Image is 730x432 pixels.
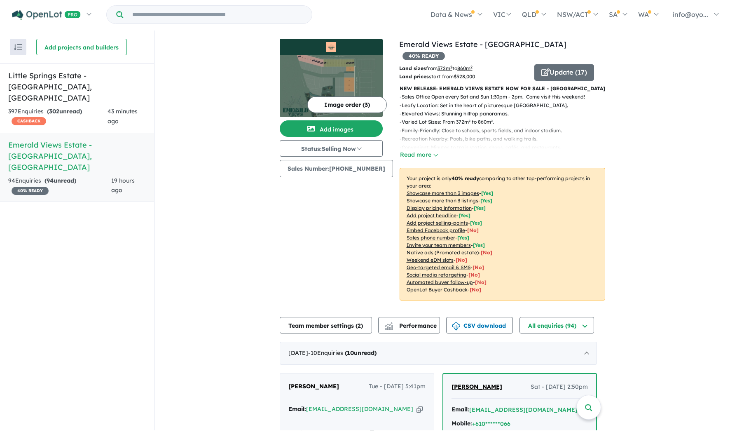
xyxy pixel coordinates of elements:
span: [PERSON_NAME] [288,383,339,390]
span: [ Yes ] [470,220,482,226]
strong: ( unread) [47,108,82,115]
span: [No] [481,249,492,256]
p: from [399,64,528,73]
p: - Convenient: Minutes to train station, shops, cafés, and restaurants. [400,143,592,152]
u: Showcase more than 3 images [407,190,479,196]
sup: 2 [450,65,452,69]
a: [PERSON_NAME] [288,382,339,392]
div: 397 Enquir ies [8,107,108,127]
span: [ Yes ] [481,190,493,196]
a: [EMAIL_ADDRESS][DOMAIN_NAME] [306,405,413,413]
span: [ Yes ] [480,197,492,204]
span: 10 [347,349,354,357]
img: Emerald Views Estate - Diamond Creek Logo [283,42,379,52]
u: 860 m [457,65,473,71]
b: Land prices [399,73,429,80]
u: Invite your team members [407,242,471,248]
strong: ( unread) [44,177,76,184]
span: to [452,65,473,71]
strong: ( unread) [345,349,377,357]
img: download icon [452,322,460,331]
p: - Sales Office Open every Sat and Sun 1:30pm - 2pm. Come visit this weekend! [400,93,592,101]
h5: Emerald Views Estate - [GEOGRAPHIC_DATA] , [GEOGRAPHIC_DATA] [8,139,146,173]
img: sort.svg [14,44,22,50]
u: Embed Facebook profile [407,227,465,233]
strong: Mobile: [452,420,472,427]
span: [ No ] [467,227,479,233]
p: NEW RELEASE: EMERALD VIEWS ESTATE NOW FOR SALE - [GEOGRAPHIC_DATA] [400,85,605,93]
span: [No] [468,272,480,278]
p: - Leafy Location: Set in the heart of picturesque [GEOGRAPHIC_DATA]. [400,101,592,110]
p: - Elevated Views: Stunning hilltop panoramas. [400,110,592,118]
button: [EMAIL_ADDRESS][DOMAIN_NAME] [469,406,578,414]
div: 94 Enquir ies [8,176,111,196]
span: Tue - [DATE] 5:41pm [369,382,426,392]
u: Native ads (Promoted estate) [407,249,479,256]
u: Automated buyer follow-up [407,279,473,285]
span: CASHBACK [12,117,46,125]
a: Emerald Views Estate - Diamond Creek LogoEmerald Views Estate - Diamond Creek [280,39,383,117]
span: [ Yes ] [459,212,470,218]
b: 40 % ready [452,175,479,181]
img: Emerald Views Estate - Diamond Creek [280,55,383,117]
span: 40 % READY [12,187,49,195]
strong: Email: [452,406,469,413]
input: Try estate name, suburb, builder or developer [125,6,310,23]
button: Copy [416,405,423,413]
span: 19 hours ago [111,177,135,194]
span: [ Yes ] [474,205,486,211]
button: Team member settings (2) [280,317,372,333]
span: [No] [475,279,487,285]
b: Land sizes [399,65,426,71]
span: 94 [47,177,54,184]
button: CSV download [446,317,513,333]
u: $ 528,000 [454,73,475,80]
p: - Family-Friendly: Close to schools, sports fields, and indoor stadium. [400,127,592,135]
button: Sales Number:[PHONE_NUMBER] [280,160,393,177]
u: Display pricing information [407,205,472,211]
span: 43 minutes ago [108,108,138,125]
p: - Recreation Nearby: Pools, bike paths, and walking trails. [400,135,592,143]
p: - Varied Lot Sizes: From 372m² to 860m². [400,118,592,126]
span: info@oyo... [673,10,708,19]
u: Showcase more than 3 listings [407,197,478,204]
u: OpenLot Buyer Cashback [407,286,468,293]
span: [ Yes ] [457,235,469,241]
button: Add images [280,120,383,137]
sup: 2 [470,65,473,69]
span: 40 % READY [402,52,445,60]
span: [No] [473,264,484,270]
span: [ Yes ] [473,242,485,248]
strong: Email: [288,405,306,413]
span: Sat - [DATE] 2:50pm [531,382,588,392]
img: Openlot PRO Logo White [12,10,81,20]
u: Geo-targeted email & SMS [407,264,470,270]
p: start from [399,73,528,81]
button: All enquiries (94) [519,317,594,333]
u: Sales phone number [407,235,455,241]
u: Add project headline [407,212,456,218]
span: [PERSON_NAME] [452,383,502,390]
button: Read more [400,150,438,160]
span: [No] [470,286,481,293]
button: Performance [378,317,440,333]
span: - 10 Enquir ies [308,349,377,357]
button: Add projects and builders [36,39,127,55]
a: [PERSON_NAME] [452,382,502,392]
div: [DATE] [280,342,597,365]
u: Weekend eDM slots [407,257,454,263]
button: Update (17) [534,64,594,81]
img: bar-chart.svg [385,325,393,330]
u: Add project selling-points [407,220,468,226]
img: line-chart.svg [385,322,392,327]
button: Status:Selling Now [280,140,383,157]
button: Image order (3) [307,96,387,113]
a: Emerald Views Estate - [GEOGRAPHIC_DATA] [399,40,566,49]
span: [No] [456,257,467,263]
u: 372 m [438,65,452,71]
p: Your project is only comparing to other top-performing projects in your area: - - - - - - - - - -... [400,168,605,301]
h5: Little Springs Estate - [GEOGRAPHIC_DATA] , [GEOGRAPHIC_DATA] [8,70,146,103]
span: 302 [49,108,59,115]
span: Performance [386,322,437,329]
span: 2 [358,322,361,329]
